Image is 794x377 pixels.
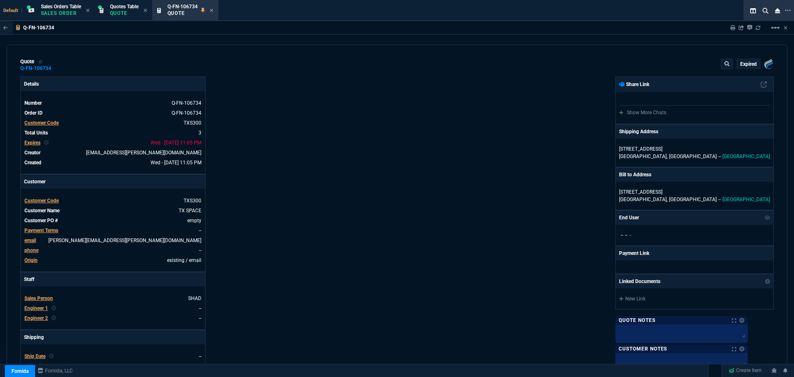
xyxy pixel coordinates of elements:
[110,4,139,10] span: Quotes Table
[785,7,791,14] nx-icon: Open New Tab
[24,100,42,106] span: Number
[24,160,41,166] span: Created
[48,238,201,243] a: [PERSON_NAME][EMAIL_ADDRESS][PERSON_NAME][DOMAIN_NAME]
[21,330,205,344] p: Shipping
[110,10,139,17] p: Quote
[51,305,56,312] nx-icon: Clear selected rep
[24,238,36,243] span: email
[24,353,45,359] span: Ship Date
[21,175,205,189] p: Customer
[24,216,202,225] tr: undefined
[722,154,770,159] span: [GEOGRAPHIC_DATA]
[199,228,201,233] a: --
[718,197,721,202] span: --
[24,110,43,116] span: Order ID
[86,150,201,156] span: seti.shadab@fornida.com
[23,24,54,31] p: Q-FN-106734
[24,130,48,136] span: Total Units
[86,7,90,14] nx-icon: Close Tab
[747,6,759,16] nx-icon: Split Panels
[772,6,783,16] nx-icon: Close Workbench
[151,140,201,146] span: 2025-09-03T23:05:49.368Z
[24,150,41,156] span: Creator
[24,120,59,126] span: Customer Code
[619,317,655,324] p: Quote Notes
[199,315,201,321] a: --
[24,140,41,146] span: Expires
[44,139,49,146] nx-icon: Clear selected rep
[24,158,202,167] tr: undefined
[24,256,202,264] tr: undefined
[24,352,202,360] tr: undefined
[167,257,201,263] span: existing / email
[184,198,201,204] span: TXS300
[151,160,201,166] span: 2025-08-20T23:05:49.368Z
[187,218,201,223] a: empty
[619,250,649,257] p: Payment Link
[619,128,658,135] p: Shipping Address
[725,365,765,377] a: Create Item
[24,226,202,235] tr: undefined
[24,109,202,117] tr: See Marketplace Order
[24,119,202,127] tr: undefined
[21,77,205,91] p: Details
[24,314,202,322] tr: undefined
[24,247,38,253] span: phone
[24,305,48,311] span: Engineer 1
[20,68,51,69] a: Q-FN-106734
[198,130,201,136] span: 3
[186,363,201,369] a: FEDEX
[669,197,717,202] span: [GEOGRAPHIC_DATA]
[759,6,772,16] nx-icon: Search
[619,145,770,153] p: [STREET_ADDRESS]
[24,304,202,312] tr: undefined
[619,81,649,88] p: Share Link
[619,295,770,303] a: New Link
[24,257,38,263] a: Origin
[619,278,660,285] p: Linked Documents
[210,7,213,14] nx-icon: Close Tab
[619,154,667,159] span: [GEOGRAPHIC_DATA],
[765,214,770,221] nx-icon: Show/Hide End User to Customer
[629,232,631,238] span: --
[184,120,201,126] a: TXS300
[669,154,717,159] span: [GEOGRAPHIC_DATA]
[722,197,770,202] span: [GEOGRAPHIC_DATA]
[199,353,201,359] span: --
[24,198,59,204] span: Customer Code
[188,295,201,301] a: SHAD
[143,7,147,14] nx-icon: Close Tab
[718,154,721,159] span: --
[24,315,48,321] span: Engineer 2
[619,171,651,178] p: Bill to Address
[24,99,202,107] tr: See Marketplace Order
[619,214,639,221] p: End User
[3,25,8,31] nx-icon: Back to Table
[24,129,202,137] tr: undefined
[621,232,623,238] span: --
[619,346,667,352] p: Customer Notes
[619,110,666,115] a: Show More Chats
[784,24,787,31] a: Hide Workbench
[24,236,202,245] tr: judd.taylor@txspace.com
[24,218,58,223] span: Customer PO #
[625,232,627,238] span: --
[38,58,43,65] div: Add to Watchlist
[172,100,201,106] span: See Marketplace Order
[199,247,201,253] a: --
[24,207,202,215] tr: undefined
[41,10,81,17] p: Sales Order
[619,188,770,196] p: [STREET_ADDRESS]
[179,208,201,214] a: TX SPACE
[24,197,202,205] tr: undefined
[740,61,757,67] p: expired
[24,149,202,157] tr: undefined
[24,228,58,233] span: Payment Terms
[24,362,202,370] tr: undefined
[24,208,60,214] span: Customer Name
[3,8,22,13] span: Default
[24,139,202,147] tr: undefined
[51,315,56,322] nx-icon: Clear selected rep
[35,367,75,375] a: msbcCompanyName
